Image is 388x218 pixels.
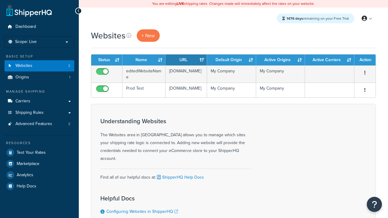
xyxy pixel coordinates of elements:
[68,121,70,127] span: 2
[256,54,305,65] th: Active Origins: activate to sort column ascending
[5,96,74,107] a: Carriers
[5,72,74,83] li: Origins
[122,83,166,97] td: Prod Test
[122,54,166,65] th: Name: activate to sort column ascending
[166,54,207,65] th: URL: activate to sort column ascending
[5,118,74,130] a: Advanced Features 2
[5,60,74,71] a: Websites 2
[15,99,30,104] span: Carriers
[5,107,74,118] a: Shipping Rules
[17,150,46,155] span: Test Your Rates
[15,75,29,80] span: Origins
[5,54,74,59] div: Basic Setup
[5,181,74,192] a: Help Docs
[17,184,36,189] span: Help Docs
[177,1,184,6] b: LIVE
[156,174,204,180] a: ShipperHQ Help Docs
[5,158,74,169] a: Marketplace
[5,140,74,146] div: Resources
[207,83,256,97] td: My Company
[6,5,52,17] a: ShipperHQ Home
[15,39,37,45] span: Scope: Live
[5,60,74,71] li: Websites
[100,118,252,163] div: The Websites area in [GEOGRAPHIC_DATA] allows you to manage which sites your shipping rate logic ...
[256,65,305,83] td: My Company
[122,65,166,83] td: editedWebsiteName
[207,65,256,83] td: My Company
[15,121,52,127] span: Advanced Features
[286,16,303,21] strong: 1476 days
[354,54,376,65] th: Action
[68,63,70,68] span: 2
[207,54,256,65] th: Default Origin: activate to sort column ascending
[5,89,74,94] div: Manage Shipping
[91,54,122,65] th: Status: activate to sort column ascending
[142,32,155,39] span: + New
[100,118,252,124] h3: Understanding Websites
[15,110,44,115] span: Shipping Rules
[17,161,39,167] span: Marketplace
[166,65,207,83] td: [DOMAIN_NAME]
[15,63,32,68] span: Websites
[91,30,125,41] h1: Websites
[100,195,209,202] h3: Helpful Docs
[15,24,36,29] span: Dashboard
[277,14,354,23] div: remaining on your Free Trial
[367,197,382,212] button: Open Resource Center
[69,75,70,80] span: 1
[5,21,74,32] a: Dashboard
[5,147,74,158] a: Test Your Rates
[106,208,178,215] a: Configuring Websites in ShipperHQ
[166,83,207,97] td: [DOMAIN_NAME]
[5,72,74,83] a: Origins 1
[5,170,74,180] a: Analytics
[100,169,252,181] div: Find all of our helpful docs at:
[17,173,33,178] span: Analytics
[305,54,354,65] th: Active Carriers: activate to sort column ascending
[256,83,305,97] td: My Company
[5,118,74,130] li: Advanced Features
[137,29,160,42] a: + New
